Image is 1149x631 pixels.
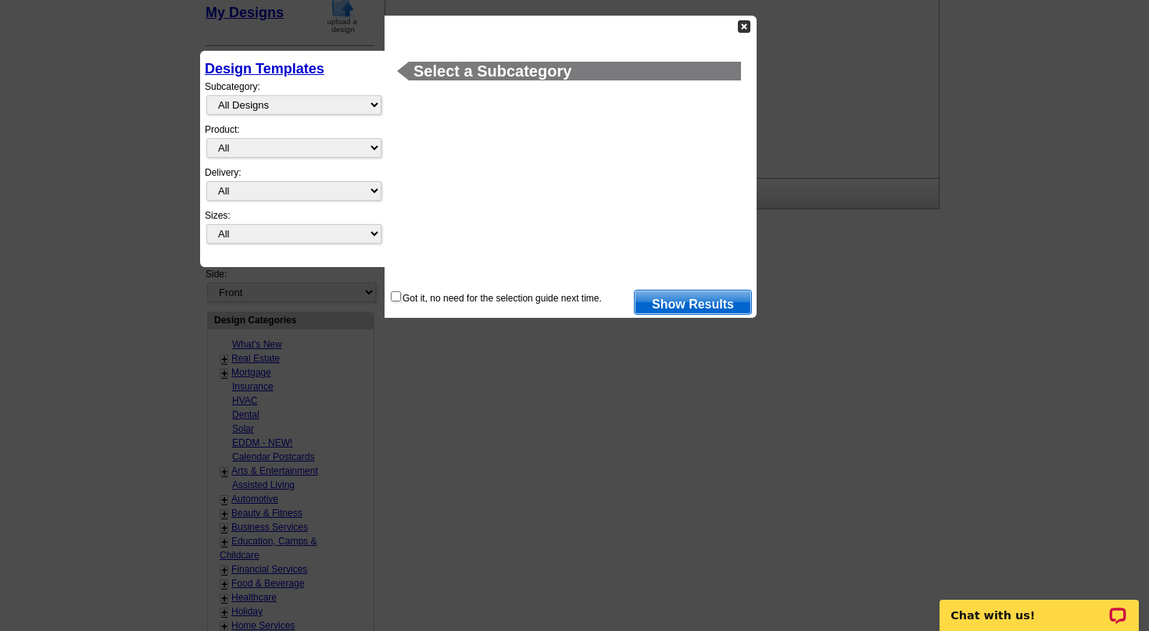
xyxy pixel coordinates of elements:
h1: Select a Subcategory [409,62,741,80]
a: Design Templates [205,61,324,77]
img: Close [738,20,750,33]
a: Show Results [634,290,752,315]
div: Sizes: [205,209,380,251]
iframe: LiveChat chat widget [929,582,1149,631]
div: Subcategory: [205,80,380,123]
div: Delivery: [205,166,380,209]
div: Product: [205,123,380,166]
div: Got it, no need for the selection guide next time. [389,290,602,305]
